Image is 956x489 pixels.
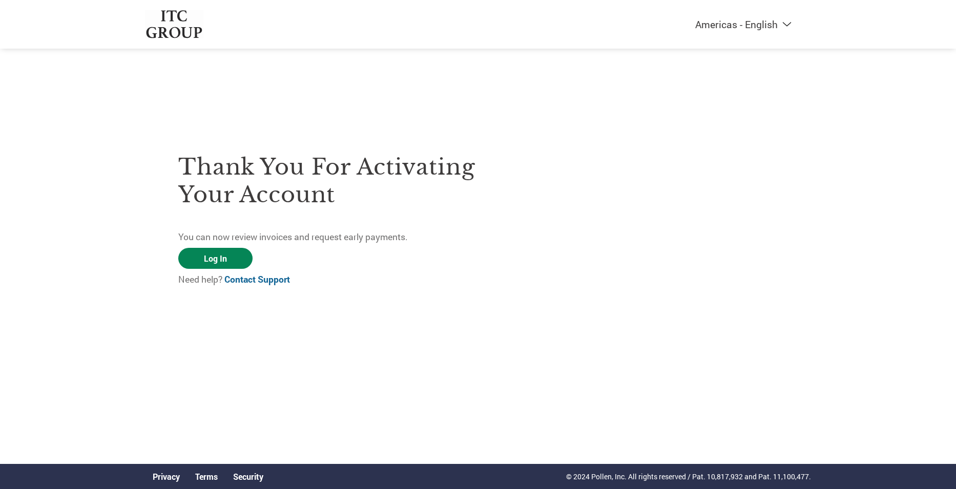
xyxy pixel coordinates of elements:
[566,471,811,482] p: © 2024 Pollen, Inc. All rights reserved / Pat. 10,817,932 and Pat. 11,100,477.
[153,471,180,482] a: Privacy
[178,273,478,286] p: Need help?
[178,248,253,269] a: Log In
[224,273,290,285] a: Contact Support
[233,471,263,482] a: Security
[145,10,203,38] img: ITC Group
[178,153,478,208] h3: Thank you for activating your account
[178,230,478,244] p: You can now review invoices and request early payments.
[195,471,218,482] a: Terms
